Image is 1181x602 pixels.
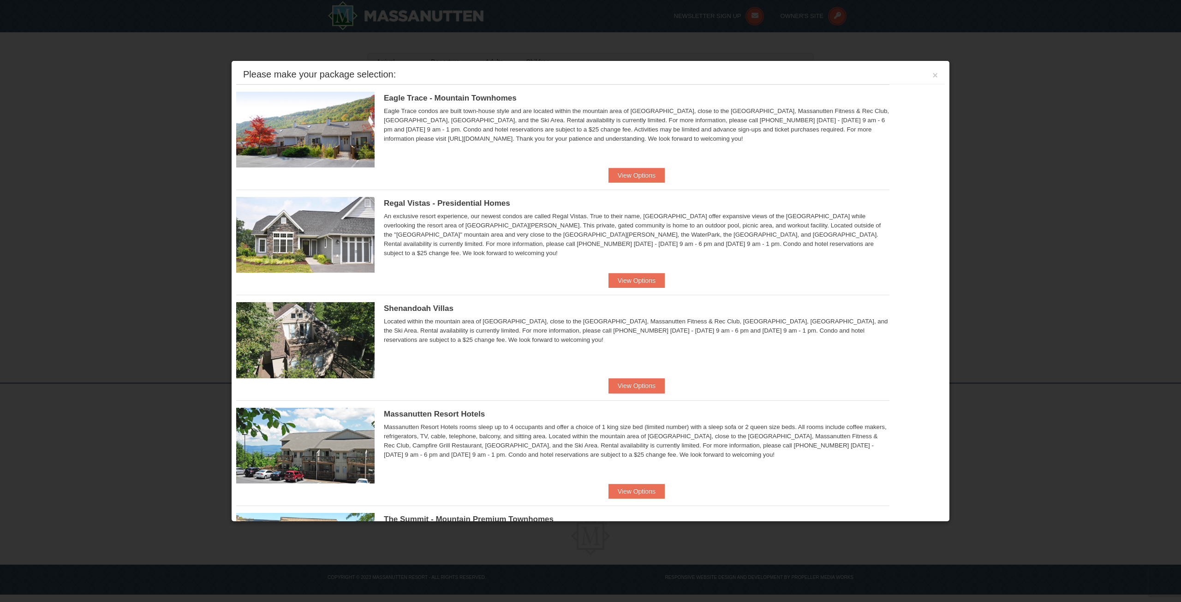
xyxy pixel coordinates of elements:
div: Massanutten Resort Hotels rooms sleep up to 4 occupants and offer a choice of 1 king size bed (li... [384,423,889,459]
button: × [932,71,938,80]
div: Eagle Trace condos are built town-house style and are located within the mountain area of [GEOGRA... [384,107,889,143]
div: Please make your package selection: [243,70,396,79]
span: The Summit - Mountain Premium Townhomes [384,515,554,524]
img: 19218991-1-902409a9.jpg [236,197,375,273]
span: Massanutten Resort Hotels [384,410,485,418]
img: 19218983-1-9b289e55.jpg [236,92,375,167]
div: An exclusive resort experience, our newest condos are called Regal Vistas. True to their name, [G... [384,212,889,258]
button: View Options [608,484,665,499]
div: Located within the mountain area of [GEOGRAPHIC_DATA], close to the [GEOGRAPHIC_DATA], Massanutte... [384,317,889,345]
span: Shenandoah Villas [384,304,453,313]
button: View Options [608,378,665,393]
button: View Options [608,273,665,288]
span: Eagle Trace - Mountain Townhomes [384,94,517,102]
button: View Options [608,168,665,183]
img: 19219019-2-e70bf45f.jpg [236,302,375,378]
img: 19219034-1-0eee7e00.jpg [236,513,375,589]
span: Regal Vistas - Presidential Homes [384,199,510,208]
img: 19219026-1-e3b4ac8e.jpg [236,408,375,483]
